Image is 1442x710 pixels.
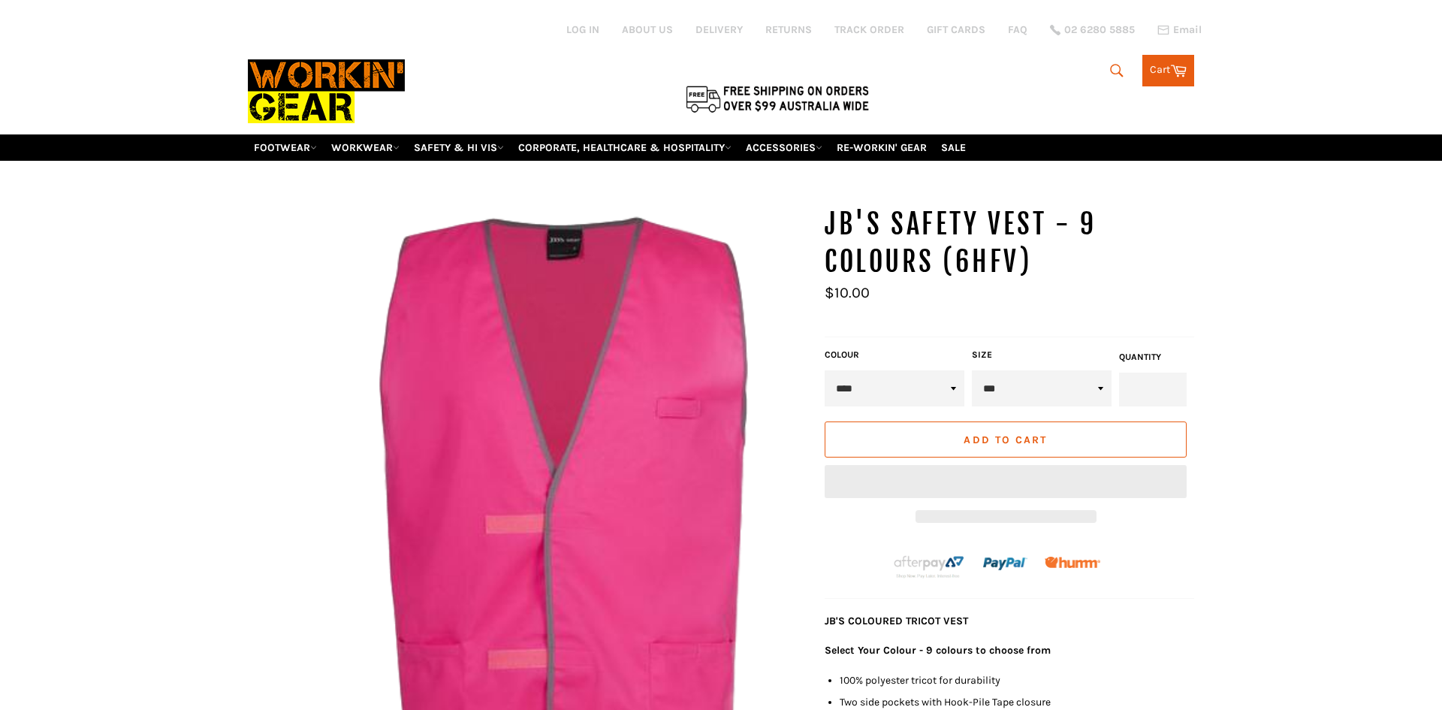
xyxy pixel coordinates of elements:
li: Two side pockets with Hook-Pile Tape closure [840,695,1194,709]
img: Humm_core_logo_RGB-01_300x60px_small_195d8312-4386-4de7-b182-0ef9b6303a37.png [1045,557,1100,568]
a: ACCESSORIES [740,134,828,161]
a: Log in [566,23,599,36]
strong: JB'S COLOURED TRICOT VEST [825,615,968,627]
a: WORKWEAR [325,134,406,161]
img: Workin Gear leaders in Workwear, Safety Boots, PPE, Uniforms. Australia's No.1 in Workwear [248,49,405,134]
a: FAQ [1008,23,1027,37]
span: Email [1173,25,1202,35]
a: FOOTWEAR [248,134,323,161]
a: TRACK ORDER [834,23,904,37]
img: paypal.png [983,542,1027,586]
a: RETURNS [765,23,812,37]
label: Size [972,349,1112,361]
a: ABOUT US [622,23,673,37]
label: COLOUR [825,349,964,361]
a: SAFETY & HI VIS [408,134,510,161]
span: $10.00 [825,284,870,301]
a: RE-WORKIN' GEAR [831,134,933,161]
img: Afterpay-Logo-on-dark-bg_large.png [892,554,966,579]
li: 100% polyester tricot for durability [840,673,1194,687]
label: Quantity [1119,351,1187,364]
span: Select Your Colour - 9 colours to choose from [825,644,1051,657]
button: Add to Cart [825,421,1187,458]
h1: JB'S Safety Vest - 9 Colours (6HFV) [825,206,1194,280]
a: Email [1157,24,1202,36]
a: GIFT CARDS [927,23,985,37]
span: 02 6280 5885 [1064,25,1135,35]
a: 02 6280 5885 [1050,25,1135,35]
a: SALE [935,134,972,161]
a: DELIVERY [695,23,743,37]
img: Flat $9.95 shipping Australia wide [683,83,871,114]
a: Cart [1142,55,1194,86]
a: CORPORATE, HEALTHCARE & HOSPITALITY [512,134,738,161]
span: Add to Cart [964,434,1047,446]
